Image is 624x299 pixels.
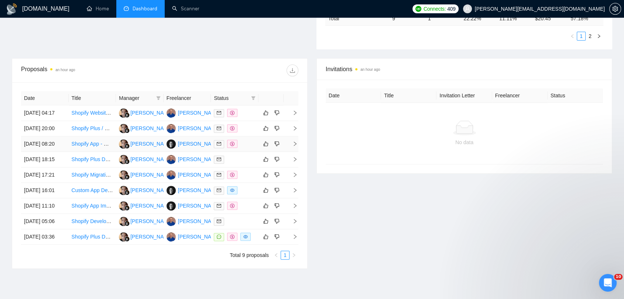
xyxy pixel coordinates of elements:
span: right [287,172,298,177]
a: AU[PERSON_NAME] [167,233,220,239]
a: BM[PERSON_NAME] [167,202,220,208]
img: gigradar-bm.png [124,221,130,226]
span: filter [251,96,256,100]
a: setting [609,6,621,12]
div: [PERSON_NAME] [130,155,173,163]
li: 2 [586,32,594,41]
a: AU[PERSON_NAME] [167,218,220,224]
span: dollar [230,204,234,208]
span: dislike [274,187,280,193]
button: download [287,65,298,76]
button: dislike [272,217,281,226]
img: MA [119,170,128,180]
a: 1 [281,251,289,259]
td: Shopify Website Design for Cárnico Tools & Provisions [69,105,116,121]
span: dislike [274,218,280,224]
img: logo [6,3,18,15]
span: right [287,126,298,131]
button: dislike [272,155,281,164]
span: like [263,172,268,178]
div: [PERSON_NAME] [130,109,173,117]
iframe: Intercom live chat [599,274,617,292]
td: Shopify Plus Developer for Supplement Brand [69,152,116,167]
a: Shopify App - minmaxify not working [72,141,155,147]
button: dislike [272,108,281,117]
a: Shopify Plus Developer Needed for Ongoing Maintenance and Upgrades [72,234,238,240]
li: 1 [577,32,586,41]
span: dollar [230,111,234,115]
button: right [289,251,298,260]
td: [DATE] 08:20 [21,136,69,152]
div: [PERSON_NAME] [178,171,220,179]
span: eye [243,234,248,239]
td: Shopify App - minmaxify not working [69,136,116,152]
span: dislike [274,203,280,209]
span: mail [217,126,221,131]
span: user [465,6,470,11]
span: dollar [230,142,234,146]
li: Next Page [594,32,603,41]
button: setting [609,3,621,15]
span: dollar [230,173,234,177]
span: mail [217,219,221,223]
a: AU[PERSON_NAME] [167,171,220,177]
div: [PERSON_NAME] [130,124,173,132]
span: left [570,34,575,38]
div: [PERSON_NAME] [130,186,173,194]
img: BM [167,139,176,149]
li: Total 9 proposals [230,251,269,260]
div: Proposals [21,65,160,76]
th: Status [548,88,603,103]
img: upwork-logo.png [415,6,421,12]
li: Previous Page [568,32,577,41]
img: BM [167,201,176,211]
span: dashboard [124,6,129,11]
button: left [272,251,281,260]
span: like [263,203,268,209]
button: like [261,108,270,117]
th: Date [326,88,381,103]
td: Shopify Migration and Optimization for Woocommerce Site [69,167,116,183]
a: Custom App Development with QuickBooks Web Connector [72,187,209,193]
img: MA [119,139,128,149]
img: MA [119,217,128,226]
button: like [261,170,270,179]
span: mail [217,157,221,161]
span: like [263,141,268,147]
span: setting [610,6,621,12]
img: MA [119,232,128,241]
img: gigradar-bm.png [124,143,130,149]
button: like [261,155,270,164]
button: dislike [272,186,281,195]
div: [PERSON_NAME] [178,202,220,210]
img: MA [119,201,128,211]
button: dislike [272,139,281,148]
td: Custom App Development with QuickBooks Web Connector [69,183,116,198]
span: message [217,234,221,239]
span: right [287,157,298,162]
span: like [263,234,268,240]
span: 409 [447,5,455,13]
button: like [261,124,270,133]
td: [DATE] 11:10 [21,198,69,214]
span: dislike [274,110,280,116]
button: like [261,232,270,241]
a: MA[PERSON_NAME] [119,109,173,115]
a: Shopify Migration and Optimization for Woocommerce Site [72,172,206,178]
img: AU [167,108,176,118]
span: dollar [230,126,234,131]
img: gigradar-bm.png [124,159,130,164]
a: MA[PERSON_NAME] [119,202,173,208]
td: Shopify Developer Needed for Google Page Speed Optimization [69,214,116,229]
div: [PERSON_NAME] [178,109,220,117]
div: [PERSON_NAME] [130,140,173,148]
td: [DATE] 04:17 [21,105,69,121]
button: dislike [272,201,281,210]
li: 1 [281,251,289,260]
button: dislike [272,232,281,241]
td: [DATE] 16:01 [21,183,69,198]
time: an hour ago [360,67,380,72]
button: like [261,217,270,226]
span: dollar [230,234,234,239]
a: AU[PERSON_NAME] [167,156,220,162]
